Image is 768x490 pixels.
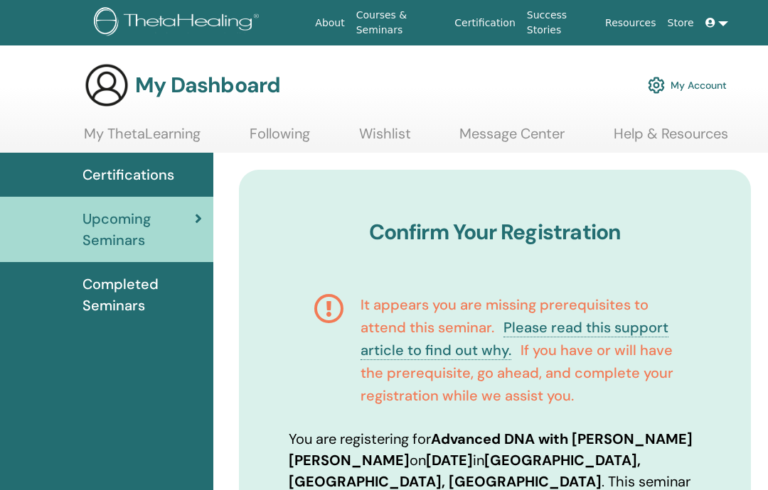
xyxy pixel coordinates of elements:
a: My ThetaLearning [84,125,201,153]
a: Certification [449,10,521,36]
a: Message Center [459,125,565,153]
span: Certifications [82,164,174,185]
span: It appears you are missing prerequisites to attend this seminar. [361,295,649,337]
img: generic-user-icon.jpg [84,62,129,108]
a: Help & Resources [614,125,728,153]
a: Store [662,10,700,36]
b: Advanced DNA with [PERSON_NAME] [PERSON_NAME] [289,430,693,469]
h3: My Dashboard [135,72,280,98]
a: Resources [599,10,662,36]
span: If you have or will have the prerequisite, go ahead, and complete your registration while we assi... [361,341,673,405]
span: Completed Seminars [82,273,202,316]
a: Please read this support article to find out why. [361,318,668,360]
img: cog.svg [648,73,665,97]
a: Success Stories [521,2,599,43]
a: Courses & Seminars [351,2,449,43]
h3: Confirm Your Registration [289,219,701,245]
img: logo.png [94,7,264,39]
a: Following [250,125,310,153]
span: Upcoming Seminars [82,208,195,251]
a: My Account [648,70,727,101]
a: About [309,10,350,36]
a: Wishlist [359,125,411,153]
b: [DATE] [426,451,473,469]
